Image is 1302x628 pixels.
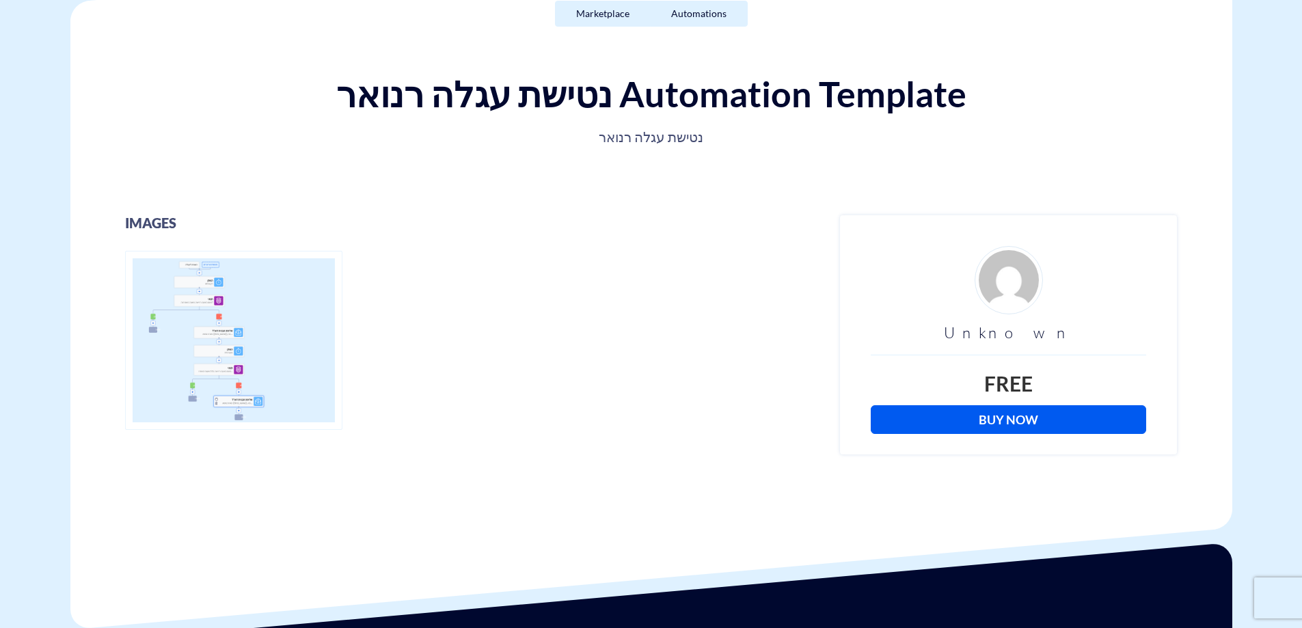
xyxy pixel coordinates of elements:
[555,1,651,27] a: Marketplace
[84,74,1219,113] h1: נטישת עגלה רנואר Automation Template
[975,246,1043,314] img: d4fe36f24926ae2e6254bfc5557d6d03
[871,405,1146,434] a: Buy Now
[871,369,1146,398] div: Free
[125,215,820,230] h3: images
[198,128,1105,147] p: נטישת עגלה רנואר
[871,325,1146,341] h3: Unknown
[650,1,748,27] a: Automations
